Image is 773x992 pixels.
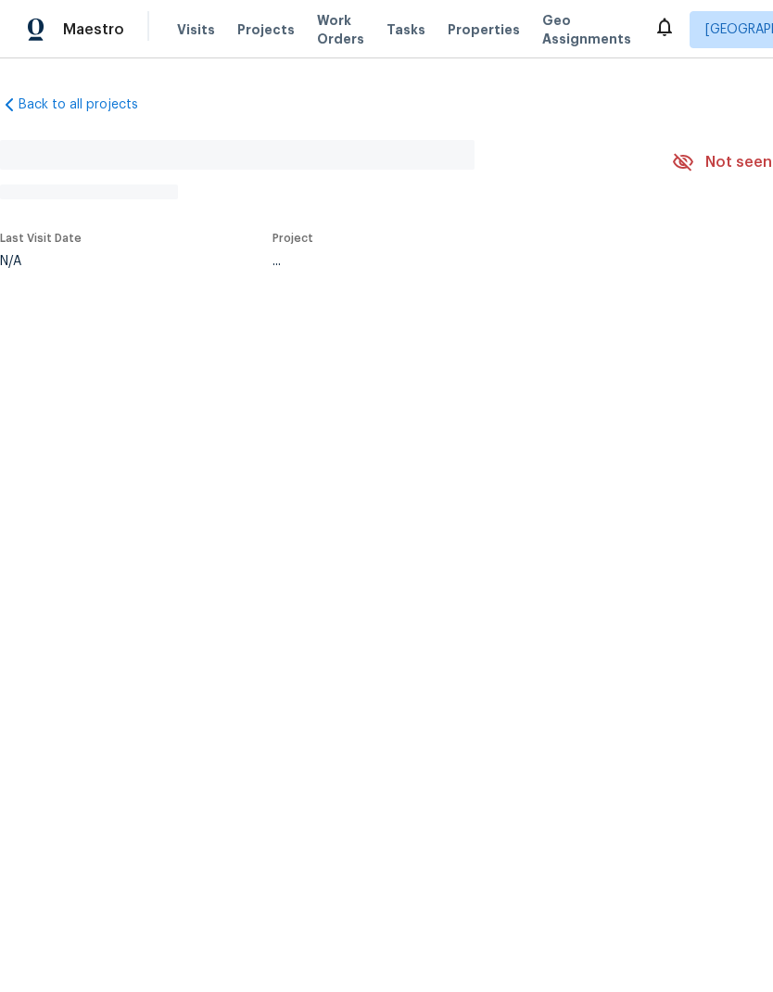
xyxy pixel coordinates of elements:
[177,20,215,39] span: Visits
[386,23,425,36] span: Tasks
[272,233,313,244] span: Project
[448,20,520,39] span: Properties
[237,20,295,39] span: Projects
[317,11,364,48] span: Work Orders
[272,255,628,268] div: ...
[63,20,124,39] span: Maestro
[542,11,631,48] span: Geo Assignments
